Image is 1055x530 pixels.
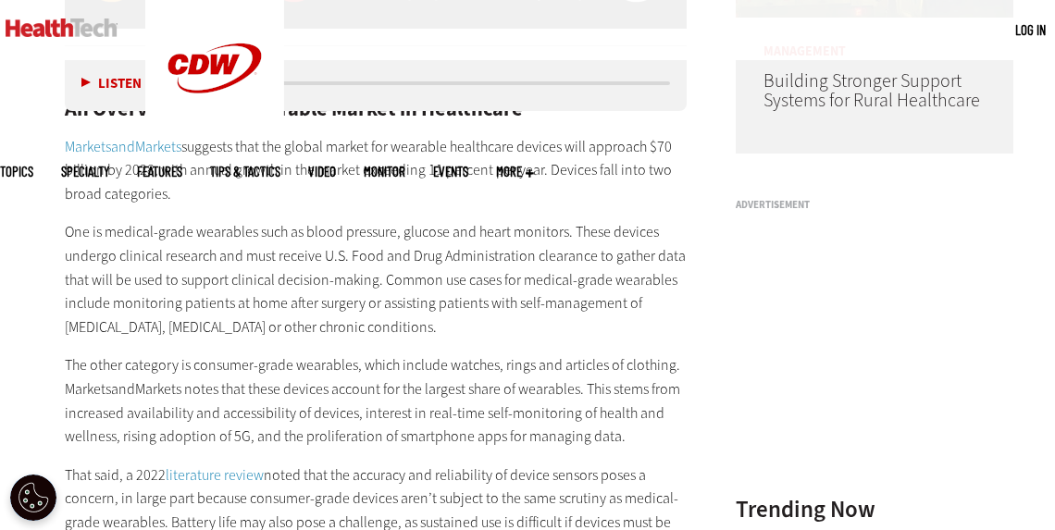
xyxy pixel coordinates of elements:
div: Cookie Settings [10,475,56,521]
a: CDW [145,122,284,142]
span: Specialty [61,165,109,179]
iframe: advertisement [736,217,1013,449]
p: The other category is consumer-grade wearables, which include watches, rings and articles of clot... [65,353,687,448]
button: Open Preferences [10,475,56,521]
a: Video [308,165,336,179]
a: Log in [1015,21,1046,38]
img: Home [6,18,118,37]
span: More [496,165,534,179]
h3: Advertisement [736,200,1013,210]
a: MonITor [364,165,405,179]
h3: Trending Now [736,498,1013,521]
a: Events [433,165,468,179]
div: User menu [1015,20,1046,40]
p: One is medical-grade wearables such as blood pressure, glucose and heart monitors. These devices ... [65,220,687,339]
a: Features [137,165,182,179]
a: Tips & Tactics [210,165,280,179]
a: literature review [166,465,264,485]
